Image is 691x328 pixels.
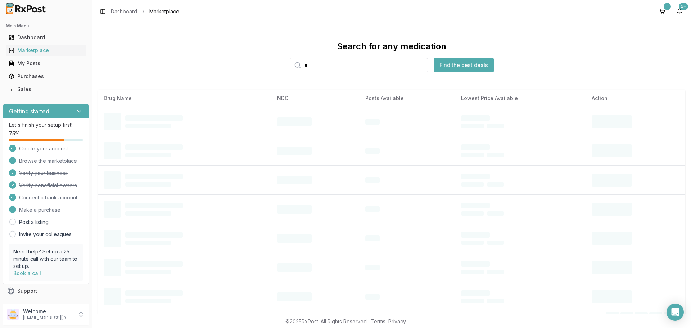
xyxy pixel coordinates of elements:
p: Need help? Set up a 25 minute call with our team to set up. [13,248,78,270]
h3: Getting started [9,107,49,116]
p: [EMAIL_ADDRESS][DOMAIN_NAME] [23,315,73,321]
a: Book a call [13,270,41,276]
a: Marketplace [6,44,86,57]
a: Terms [371,318,385,324]
button: Find the best deals [434,58,494,72]
span: Verify your business [19,170,68,177]
div: Marketplace [9,47,83,54]
span: Marketplace [149,8,179,15]
button: Purchases [3,71,89,82]
p: Welcome [23,308,73,315]
p: Let's finish your setup first! [9,121,83,129]
span: Verify beneficial owners [19,182,77,189]
a: Dashboard [111,8,137,15]
div: Search for any medication [337,41,446,52]
span: Create your account [19,145,68,152]
img: RxPost Logo [3,3,49,14]
button: Support [3,284,89,297]
a: Sales [6,83,86,96]
h2: Main Menu [6,23,86,29]
div: 1 [664,3,671,10]
span: Browse the marketplace [19,157,77,165]
button: My Posts [3,58,89,69]
a: Dashboard [6,31,86,44]
button: 1 [656,6,668,17]
a: Purchases [6,70,86,83]
div: My Posts [9,60,83,67]
th: Lowest Price Available [455,90,586,107]
div: Open Intercom Messenger [667,304,684,321]
button: Feedback [3,297,89,310]
span: Feedback [17,300,42,307]
th: Posts Available [360,90,455,107]
a: Invite your colleagues [19,231,72,238]
nav: breadcrumb [111,8,179,15]
div: Dashboard [9,34,83,41]
button: Marketplace [3,45,89,56]
a: My Posts [6,57,86,70]
th: Drug Name [98,90,271,107]
a: Privacy [388,318,406,324]
span: Make a purchase [19,206,60,214]
img: User avatar [7,309,19,320]
a: Post a listing [19,219,49,226]
div: Purchases [9,73,83,80]
span: 75 % [9,130,20,137]
button: Sales [3,84,89,95]
th: Action [586,90,685,107]
th: NDC [271,90,360,107]
span: Connect a bank account [19,194,77,201]
div: 9+ [679,3,688,10]
button: Dashboard [3,32,89,43]
button: 9+ [674,6,685,17]
div: Sales [9,86,83,93]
